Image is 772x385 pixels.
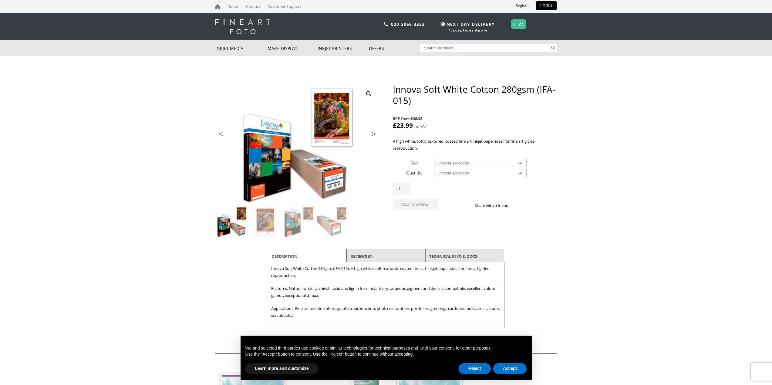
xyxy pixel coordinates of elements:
a: Exceptions Apply [450,28,487,33]
img: email sharing button [530,203,535,208]
a: Description [271,251,298,262]
input: Search products… [420,44,550,52]
button: Learn more and customize [245,363,319,374]
h1: Innova Soft White Cotton 280gsm (IFA-015) [393,84,557,106]
img: facebook sharing button [516,203,521,208]
button: Search [550,44,557,52]
a: View full-screen image gallery [363,88,374,99]
p: Share with a friend [475,202,516,209]
a: Inkjet Media [215,40,267,56]
img: basket.svg [519,22,524,26]
input: Product quantity [393,183,410,194]
img: Innova Soft White Cotton 280gsm (IFA-015) - Image 4 [316,205,349,237]
img: logo-white.svg [215,19,270,34]
img: twitter sharing button [523,203,528,208]
span: NEXT DAY DELIVERY [440,21,495,28]
p: Features: Natural white, archival – acid and lignin free, instant dry, aqueous pigment and dye in... [271,285,501,299]
a: 0 [513,20,516,28]
h2: Related products [215,344,557,353]
img: time.svg [441,22,445,26]
a: Register [511,1,534,10]
img: Innova Soft White Cotton 280gsm (IFA-015) [216,205,248,237]
p: Use the “Accept” button to consent. Use the “Reject” button to continue without accepting. [245,351,527,357]
a: Offers [369,40,420,56]
p: Innova Soft White Cotton 280gsm (IFA-015). A high white, soft textured, coated fine art inkjet pa... [271,265,501,279]
img: Innova Soft White Cotton 280gsm (IFA-015) - Image 2 [249,205,282,237]
span: RRP from £36.32 [393,115,557,122]
button: Accept [493,363,527,374]
p: A high white, softly textured, coated fine art inkjet paper ideal for fine art giclée reproduction. [393,138,557,152]
a: TECHNICAL INFO & DOCS [429,251,477,262]
bdi: 23.99 [393,121,413,130]
button: Add to basket [393,199,438,210]
button: Reject [459,363,491,374]
a: Reviews (0) [350,251,373,262]
span: £ [393,121,396,130]
img: Innova Soft White Cotton 280gsm (IFA-015) [215,84,379,204]
p: We and selected third parties use cookies or similar technologies for technical purposes and, wit... [245,345,527,351]
a: LOGIN [536,1,557,10]
label: Size [410,160,418,166]
a: Image Display [266,40,318,56]
a: 020 3968 3333 [391,21,425,27]
label: Quantity [406,170,422,176]
img: phone.svg [384,22,388,26]
img: Innova Soft White Cotton 280gsm (IFA-015) - Image 3 [282,205,315,237]
p: Applications: Fine art and fine photographic reproduction, photo restoration, portfolios, greetin... [271,305,501,319]
a: Inkjet Printers [318,40,369,56]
